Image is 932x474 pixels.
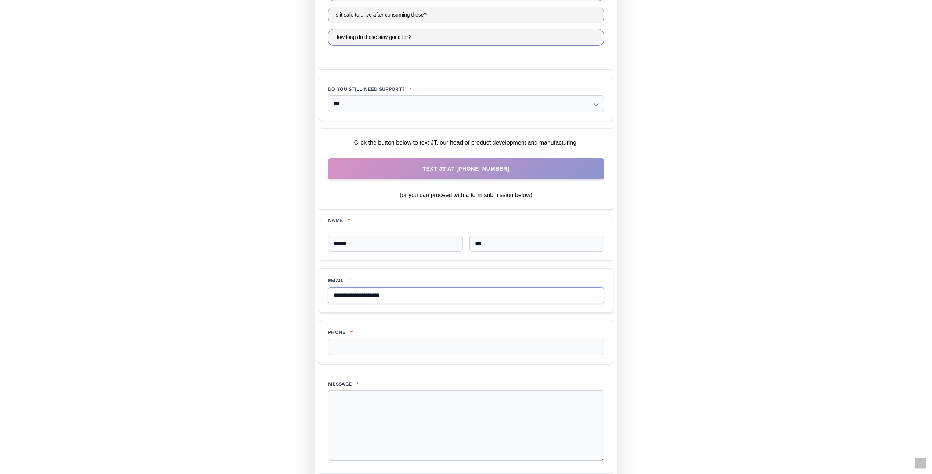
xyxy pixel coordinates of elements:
[328,138,604,148] center: Click the button below to text JT, our head of product development and manufacturing.
[915,458,926,469] a: Back to top
[328,217,349,224] legend: Name
[328,381,604,387] label: Message
[328,29,604,46] a: How long do these stay good for?
[328,190,604,201] center: (or you can proceed with a form submission below)
[328,158,604,179] a: Text JT at [PHONE_NUMBER]
[328,7,604,23] a: Is it safe to drive after consuming these?
[328,86,604,92] label: Do you still need support?
[328,277,604,284] label: Email
[328,329,604,336] label: Phone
